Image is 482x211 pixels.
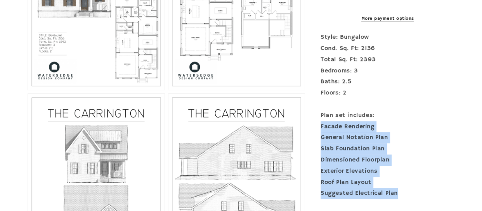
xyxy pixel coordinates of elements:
[321,154,454,166] div: Dimensioned Floorplan
[321,143,454,154] div: Slab Foundation Plan
[321,177,454,188] div: Roof Plan Layout
[321,188,454,199] div: Suggested Electrical Plan
[321,166,454,177] div: Exterior Elevations
[321,121,454,132] div: Facade Rendering
[321,15,454,22] a: More payment options
[321,132,454,143] div: General Notation Plan
[321,110,454,121] div: Plan set includes:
